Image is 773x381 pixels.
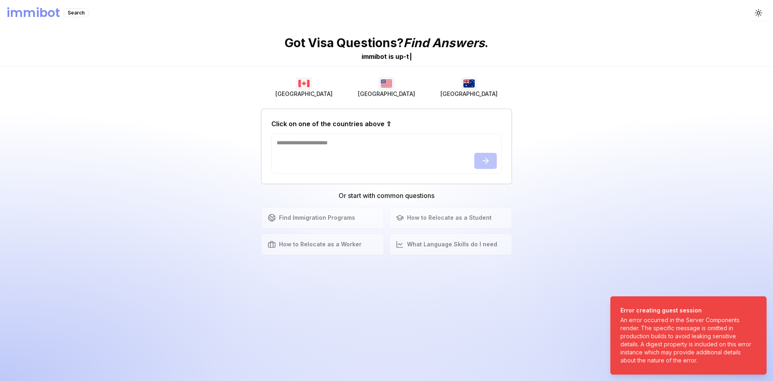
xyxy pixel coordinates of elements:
[271,119,391,129] h2: Click on one of the countries above ⇧
[403,35,485,50] span: Find Answers
[285,35,488,50] p: Got Visa Questions? .
[620,306,753,314] div: Error creating guest session
[378,77,395,90] img: USA flag
[362,52,394,61] div: immibot is
[6,6,60,20] h1: immibot
[461,77,477,90] img: Australia flag
[395,52,409,60] span: u p - t
[63,8,89,17] div: Search
[358,90,415,98] span: [GEOGRAPHIC_DATA]
[275,90,333,98] span: [GEOGRAPHIC_DATA]
[296,77,312,90] img: Canada flag
[620,316,753,364] div: An error occurred in the Server Components render. The specific message is omitted in production ...
[261,191,512,200] h3: Or start with common questions
[440,90,498,98] span: [GEOGRAPHIC_DATA]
